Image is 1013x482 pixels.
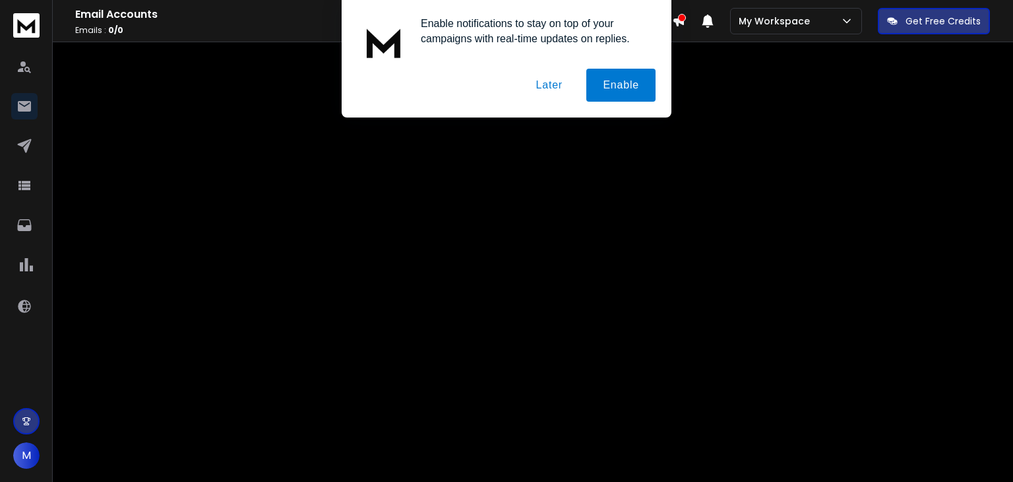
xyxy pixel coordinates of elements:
[519,69,578,102] button: Later
[13,442,40,469] button: M
[410,16,656,46] div: Enable notifications to stay on top of your campaigns with real-time updates on replies.
[357,16,410,69] img: notification icon
[586,69,656,102] button: Enable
